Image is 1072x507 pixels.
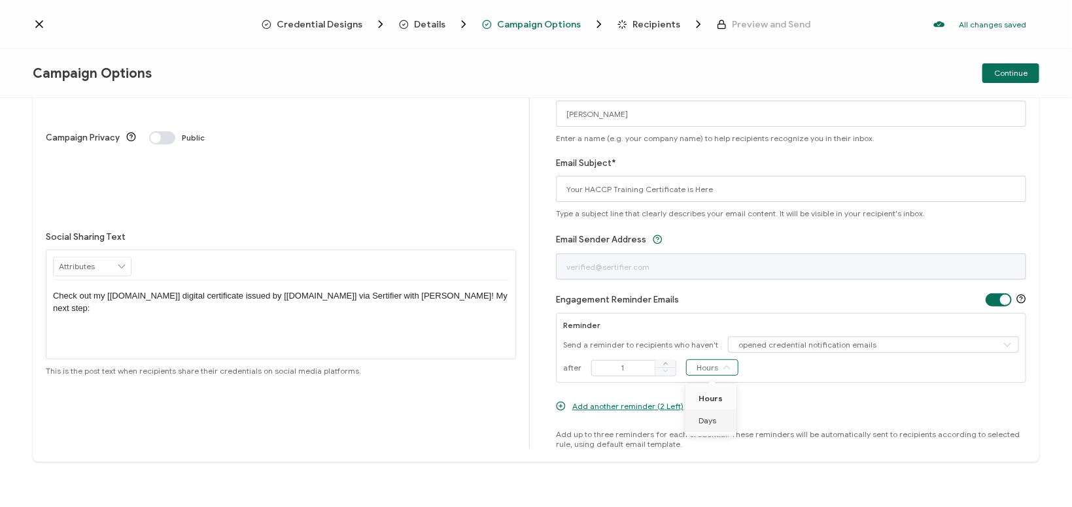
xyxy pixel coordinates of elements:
[46,232,126,242] label: Social Sharing Text
[563,363,581,372] span: after
[556,158,616,168] label: Email Subject*
[732,20,810,29] span: Preview and Send
[556,101,1026,127] input: Name
[994,69,1028,77] span: Continue
[262,18,387,31] span: Credential Designs
[556,253,1026,280] input: verified@sertifier.com
[699,416,716,425] span: Days
[632,20,680,29] span: Recipients
[728,336,1019,353] input: Select
[262,18,810,31] div: Breadcrumb
[53,290,509,314] p: Check out my [[DOMAIN_NAME]] digital certificate issued by [[DOMAIN_NAME]] via Sertifier with [PE...
[33,65,152,82] span: Campaign Options
[1007,444,1072,507] iframe: Chat Widget
[277,20,362,29] span: Credential Designs
[497,20,581,29] span: Campaign Options
[556,429,1026,449] span: Add up to three reminders for each credential. These reminders will be automatically sent to reci...
[563,340,718,350] span: Send a reminder to recipients who haven't
[717,20,810,29] span: Preview and Send
[482,18,606,31] span: Campaign Options
[556,133,874,143] span: Enter a name (e.g. your company name) to help recipients recognize you in their inbox.
[556,235,646,244] label: Email Sender Address
[563,320,600,330] span: Reminder
[959,20,1026,29] p: All changes saved
[556,295,679,304] label: Engagement Reminder Emails
[54,257,131,276] input: Attributes
[414,20,445,29] span: Details
[686,359,738,376] input: Select
[46,366,361,376] span: This is the post text when recipients share their credentials on social media platforms.
[399,18,470,31] span: Details
[617,18,705,31] span: Recipients
[556,176,1026,202] input: Subject
[46,133,120,142] label: Campaign Privacy
[699,393,723,403] span: Hours
[982,63,1039,83] button: Continue
[182,133,205,142] span: Public
[572,401,683,411] span: Add another reminder (2 Left)
[556,208,925,218] span: Type a subject line that clearly describes your email content. It will be visible in your recipie...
